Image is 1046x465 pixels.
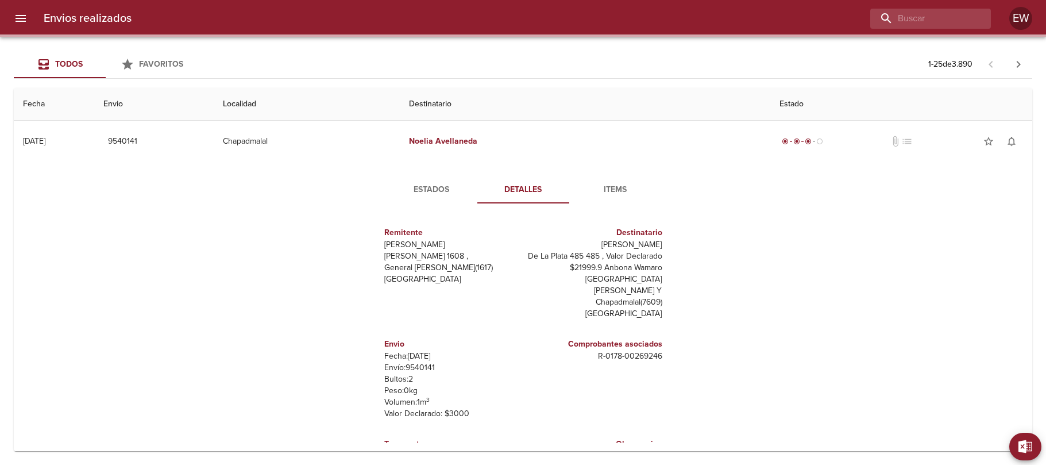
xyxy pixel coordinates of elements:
[14,88,94,121] th: Fecha
[528,226,662,239] h6: Destinatario
[977,58,1005,70] span: Pagina anterior
[108,134,137,149] span: 9540141
[870,9,971,29] input: buscar
[409,136,433,146] em: Noelia
[384,239,519,251] p: [PERSON_NAME]
[1009,7,1032,30] div: Abrir información de usuario
[103,131,142,152] button: 9540141
[528,338,662,351] h6: Comprobantes asociados
[7,5,34,32] button: menu
[528,308,662,320] p: [GEOGRAPHIC_DATA]
[528,239,662,251] p: [PERSON_NAME]
[384,385,519,397] p: Peso: 0 kg
[977,130,1000,153] button: Agregar a favoritos
[23,136,45,146] div: [DATE]
[793,138,800,145] span: radio_button_checked
[384,351,519,362] p: Fecha: [DATE]
[55,59,83,69] span: Todos
[384,438,519,451] h6: Transporte
[528,351,662,362] p: R - 0178 - 00269246
[384,262,519,274] p: General [PERSON_NAME] ( 1617 )
[983,136,994,147] span: star_border
[805,138,812,145] span: radio_button_checked
[94,88,214,121] th: Envio
[44,9,132,28] h6: Envios realizados
[528,297,662,308] p: Chapadmalal ( 7609 )
[385,176,661,203] div: Tabs detalle de guia
[400,88,771,121] th: Destinatario
[528,438,662,451] h6: Observacion
[384,374,519,385] p: Bultos: 2
[426,396,430,403] sup: 3
[214,121,400,162] td: Chapadmalal
[384,408,519,420] p: Valor Declarado: $ 3000
[384,338,519,351] h6: Envio
[816,138,823,145] span: radio_button_unchecked
[384,397,519,408] p: Volumen: 1 m
[901,136,913,147] span: No tiene pedido asociado
[770,88,1032,121] th: Estado
[928,59,972,70] p: 1 - 25 de 3.890
[1000,130,1023,153] button: Activar notificaciones
[1005,51,1032,78] span: Pagina siguiente
[139,59,183,69] span: Favoritos
[384,226,519,239] h6: Remitente
[435,136,477,146] em: Avellaneda
[214,88,400,121] th: Localidad
[576,183,654,197] span: Items
[528,251,662,297] p: De La Plata 485 485 , Valor Declarado $21999.9 Anbona Wamaro [GEOGRAPHIC_DATA][PERSON_NAME] Y
[1009,7,1032,30] div: EW
[484,183,562,197] span: Detalles
[890,136,901,147] span: No tiene documentos adjuntos
[14,51,198,78] div: Tabs Envios
[1009,433,1041,460] button: Exportar Excel
[384,251,519,262] p: [PERSON_NAME] 1608 ,
[782,138,789,145] span: radio_button_checked
[384,362,519,374] p: Envío: 9540141
[1006,136,1017,147] span: notifications_none
[392,183,470,197] span: Estados
[779,136,825,147] div: En viaje
[384,274,519,285] p: [GEOGRAPHIC_DATA]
